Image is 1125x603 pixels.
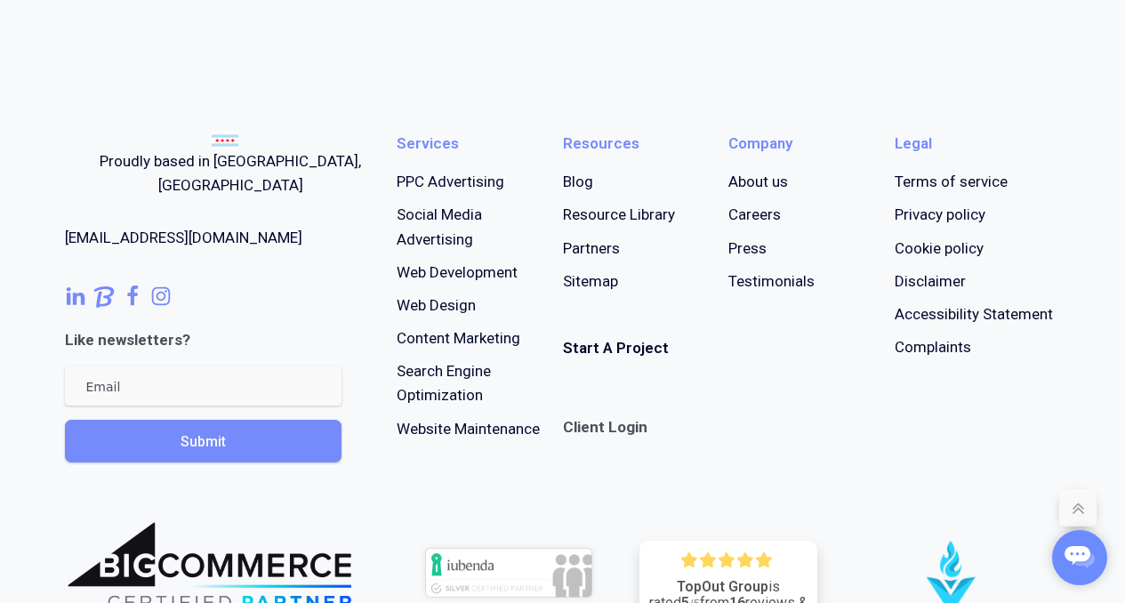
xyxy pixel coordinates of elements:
[65,132,397,197] a: Proudly based in [GEOGRAPHIC_DATA], [GEOGRAPHIC_DATA]
[895,302,1053,326] a: Accessibility Statement
[728,170,788,194] a: About us
[563,269,618,293] a: Sitemap
[397,293,476,318] a: Web Design
[563,170,593,194] a: Blog
[895,132,932,156] div: Legal
[397,203,482,251] a: Social MediaAdvertising
[150,285,172,307] a: Follow us on Instagram!
[563,405,647,439] a: Client Login
[728,132,792,156] div: Company
[65,420,342,462] button: Submit
[397,359,491,407] a: Search EngineOptimization
[895,170,1008,194] a: Terms of service
[563,237,620,261] a: Partners
[895,203,985,227] a: Privacy policy
[397,417,540,441] a: Website Maintenance
[65,149,397,197] div: Proudly based in [GEOGRAPHIC_DATA], [GEOGRAPHIC_DATA]
[563,339,669,357] strong: Start A Project
[397,326,520,350] a: Content Marketing
[563,336,669,360] a: Start A Project
[563,132,639,156] div: Resources
[65,328,190,352] div: Like newsletters?
[728,203,781,227] a: Careers
[728,237,767,261] a: Press
[895,269,966,293] a: Disclaimer
[728,269,815,293] a: Testimonials
[397,132,459,156] div: Services
[895,335,971,359] a: Complaints
[65,366,342,406] input: Email
[65,226,302,250] a: [EMAIL_ADDRESS][DOMAIN_NAME]
[895,237,984,261] a: Cookie policy
[677,578,768,595] strong: TopOut Group
[397,170,504,194] a: PPC Advertising
[397,261,518,285] a: Web Development
[563,203,675,227] a: Resource Library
